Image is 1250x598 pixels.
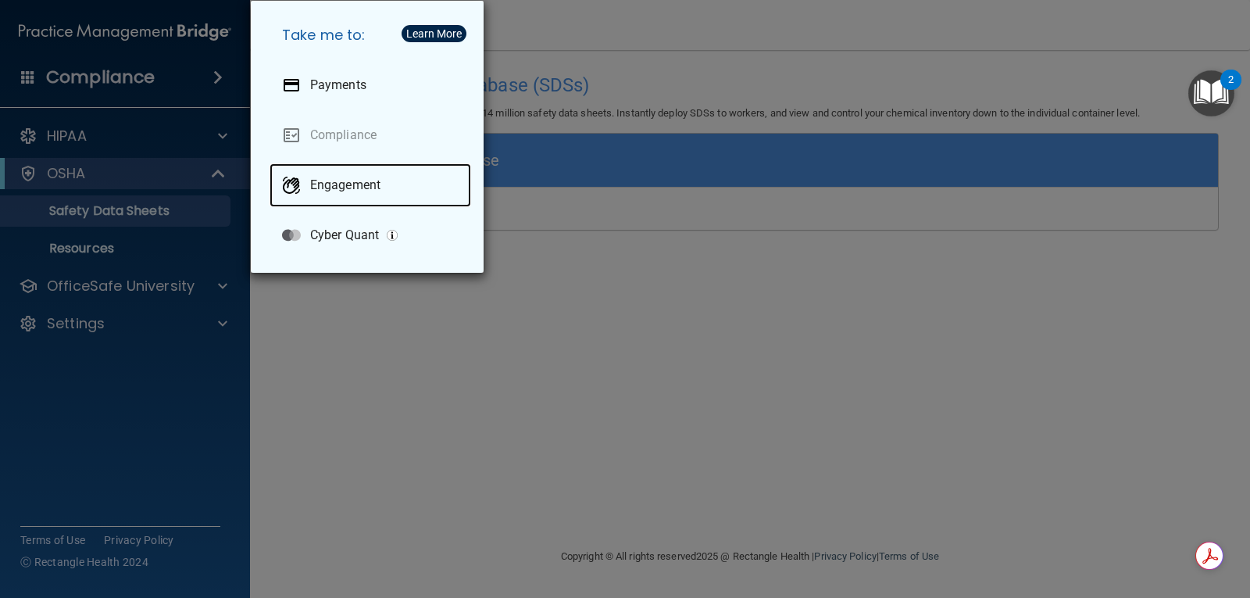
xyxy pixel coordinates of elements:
a: Cyber Quant [270,213,471,257]
div: 2 [1228,80,1234,100]
p: Engagement [310,177,380,193]
p: Payments [310,77,366,93]
a: Engagement [270,163,471,207]
p: Cyber Quant [310,227,379,243]
iframe: Drift Widget Chat Controller [980,487,1231,550]
h5: Take me to: [270,13,471,57]
button: Learn More [402,25,466,42]
button: Open Resource Center, 2 new notifications [1188,70,1234,116]
a: Compliance [270,113,471,157]
a: Payments [270,63,471,107]
div: Learn More [406,28,462,39]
